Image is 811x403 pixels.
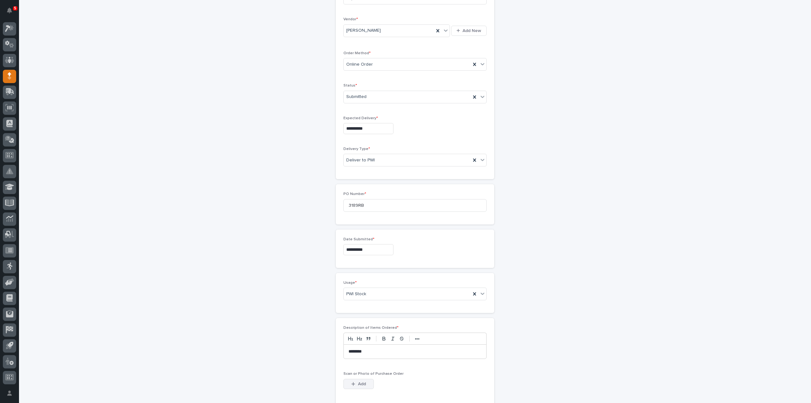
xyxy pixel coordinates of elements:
[343,51,371,55] span: Order Method
[343,326,399,330] span: Description of Items Ordered
[346,61,373,68] span: Online Order
[343,379,374,389] button: Add
[343,281,357,285] span: Usage
[343,116,378,120] span: Expected Delivery
[343,84,357,88] span: Status
[346,94,367,100] span: Submitted
[413,335,422,342] button: •••
[8,8,16,18] div: Notifications5
[415,336,420,341] strong: •••
[343,17,358,21] span: Vendor
[463,28,481,34] span: Add New
[14,6,16,10] p: 5
[346,291,366,297] span: PWI Stock
[346,157,375,164] span: Deliver to PWI
[343,147,370,151] span: Delivery Type
[451,26,487,36] button: Add New
[358,381,366,387] span: Add
[343,192,366,196] span: PO Number
[343,372,404,376] span: Scan or Photo of Purchase Order
[3,4,16,17] button: Notifications
[343,237,374,241] span: Date Submitted
[346,27,381,34] span: [PERSON_NAME]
